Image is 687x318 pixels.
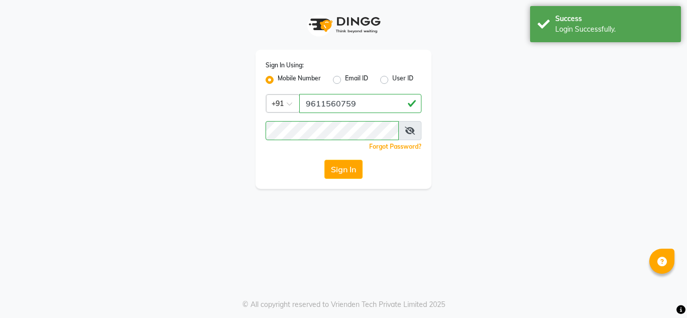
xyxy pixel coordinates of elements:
label: Sign In Using: [266,61,304,70]
div: Login Successfully. [555,24,673,35]
input: Username [299,94,421,113]
a: Forgot Password? [369,143,421,150]
input: Username [266,121,399,140]
div: Success [555,14,673,24]
iframe: chat widget [645,278,677,308]
img: logo1.svg [303,10,384,40]
button: Sign In [324,160,363,179]
label: Mobile Number [278,74,321,86]
label: Email ID [345,74,368,86]
label: User ID [392,74,413,86]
